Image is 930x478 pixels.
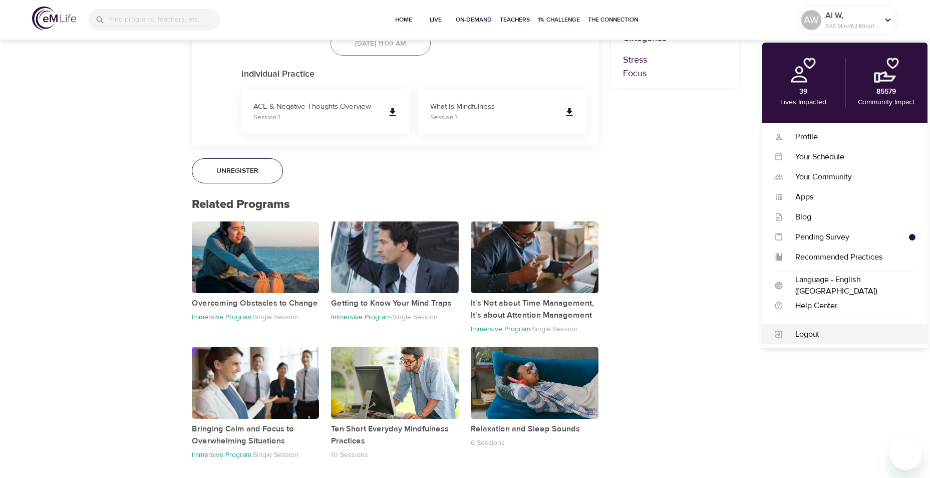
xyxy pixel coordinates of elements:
[392,313,438,322] p: Single Session
[253,450,298,459] p: Single Session
[783,252,915,263] div: Recommended Practices
[799,87,807,97] p: 39
[331,313,392,322] p: Immersive Program ·
[890,438,922,470] iframe: Button to launch messaging window
[253,101,379,113] p: ACE & Negative Thoughts Overview
[471,297,598,321] p: It's Not about Time Management, It's about Attention Management
[430,101,556,113] p: What Is Mindfulness
[783,274,915,297] div: Language - English ([GEOGRAPHIC_DATA])
[471,438,505,447] p: 6 Sessions
[430,113,556,123] p: Session 1
[331,423,459,447] p: Ten Short Everyday Mindfulness Practices
[192,195,599,213] p: Related Programs
[192,313,253,322] p: Immersive Program ·
[192,423,320,447] p: Bringing Calm and Focus to Overwhelming Situations
[791,58,816,83] img: personal.png
[216,165,258,177] span: Unregister
[392,15,416,25] span: Home
[192,450,253,459] p: Immersive Program ·
[801,10,821,30] div: AW
[825,22,878,31] p: 548 Mindful Minutes
[424,15,448,25] span: Live
[456,15,492,25] span: On-Demand
[241,89,410,134] a: ACE & Negative Thoughts OverviewSession 1
[623,67,727,80] p: Focus
[783,131,915,143] div: Profile
[253,313,298,322] p: Single Session
[780,97,826,108] p: Lives Impacted
[858,97,914,108] p: Community Impact
[418,89,587,134] a: What Is MindfulnessSession 1
[192,297,320,309] p: Overcoming Obstacles to Change
[471,325,532,334] p: Immersive Program ·
[783,191,915,203] div: Apps
[109,9,220,31] input: Find programs, teachers, etc...
[783,211,915,223] div: Blog
[192,158,283,183] button: Unregister
[32,7,76,30] img: logo
[500,15,530,25] span: Teachers
[538,15,580,25] span: 1% Challenge
[783,231,909,243] div: Pending Survey
[331,450,368,459] p: 10 Sessions
[532,325,577,334] p: Single Session
[241,68,587,81] p: Individual Practice
[471,423,598,435] p: Relaxation and Sleep Sounds
[876,87,896,97] p: 85579
[874,58,899,83] img: community.png
[783,300,915,312] div: Help Center
[623,53,727,67] p: Stress
[783,151,915,163] div: Your Schedule
[588,15,638,25] span: The Connection
[825,10,878,22] p: Al W,
[331,297,459,309] p: Getting to Know Your Mind Traps
[253,113,379,123] p: Session 1
[783,329,915,340] div: Logout
[783,171,915,183] div: Your Community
